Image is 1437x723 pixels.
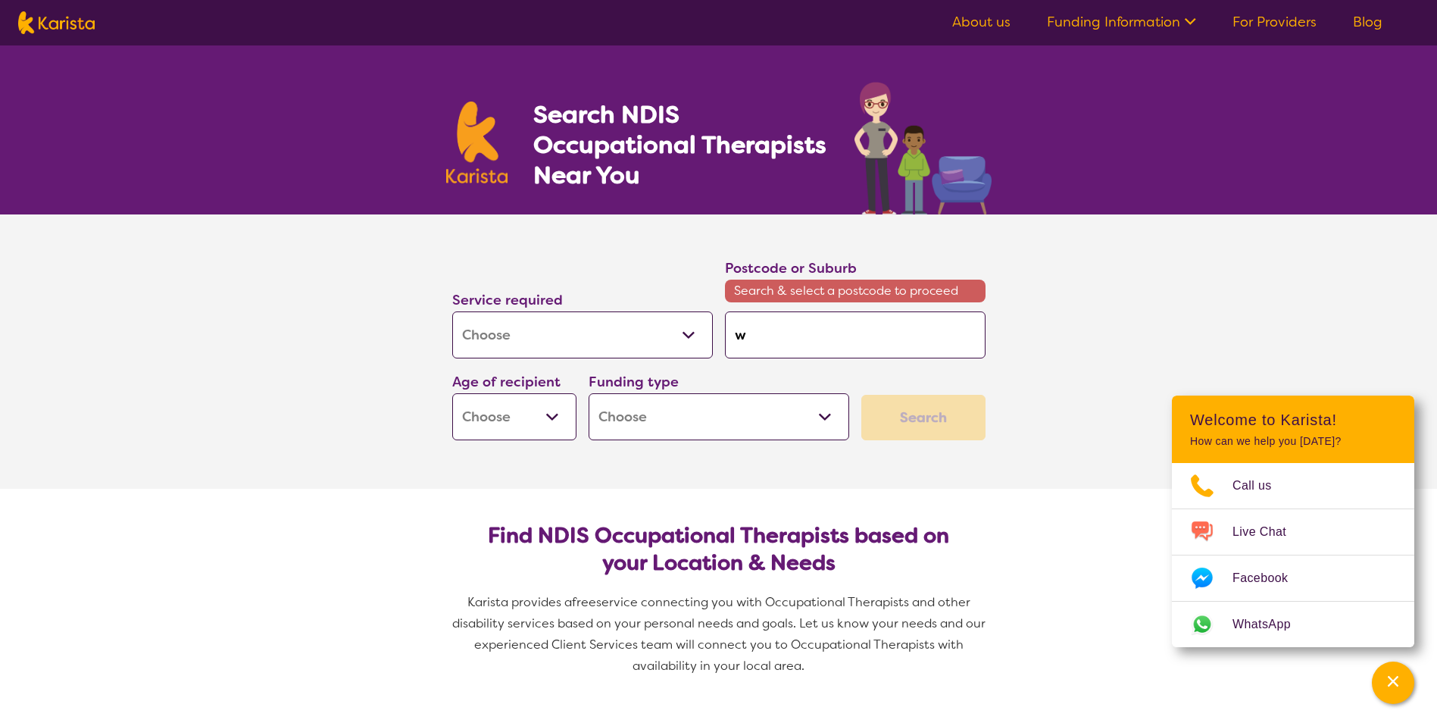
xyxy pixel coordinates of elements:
[1232,613,1309,636] span: WhatsApp
[533,99,828,190] h1: Search NDIS Occupational Therapists Near You
[952,13,1011,31] a: About us
[1372,662,1414,704] button: Channel Menu
[589,373,679,391] label: Funding type
[18,11,95,34] img: Karista logo
[1232,567,1306,590] span: Facebook
[1353,13,1382,31] a: Blog
[1190,411,1396,429] h2: Welcome to Karista!
[1172,396,1414,647] div: Channel Menu
[572,594,596,610] span: free
[725,311,986,358] input: Type
[854,82,992,214] img: occupational-therapy
[725,259,857,277] label: Postcode or Suburb
[452,594,989,674] span: service connecting you with Occupational Therapists and other disability services based on your p...
[1172,463,1414,647] ul: Choose channel
[1232,474,1290,497] span: Call us
[452,291,563,309] label: Service required
[725,280,986,302] span: Search & select a postcode to proceed
[464,522,973,577] h2: Find NDIS Occupational Therapists based on your Location & Needs
[467,594,572,610] span: Karista provides a
[446,102,508,183] img: Karista logo
[1047,13,1196,31] a: Funding Information
[1190,435,1396,448] p: How can we help you [DATE]?
[1232,13,1317,31] a: For Providers
[452,373,561,391] label: Age of recipient
[1232,521,1304,543] span: Live Chat
[1172,602,1414,647] a: Web link opens in a new tab.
